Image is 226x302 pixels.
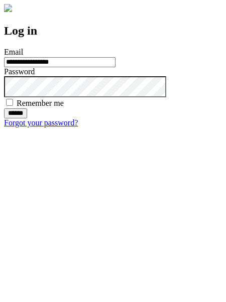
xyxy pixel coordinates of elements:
label: Remember me [17,99,64,107]
img: logo-4e3dc11c47720685a147b03b5a06dd966a58ff35d612b21f08c02c0306f2b779.png [4,4,12,12]
label: Password [4,67,35,76]
h2: Log in [4,24,222,38]
a: Forgot your password? [4,118,78,127]
label: Email [4,48,23,56]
